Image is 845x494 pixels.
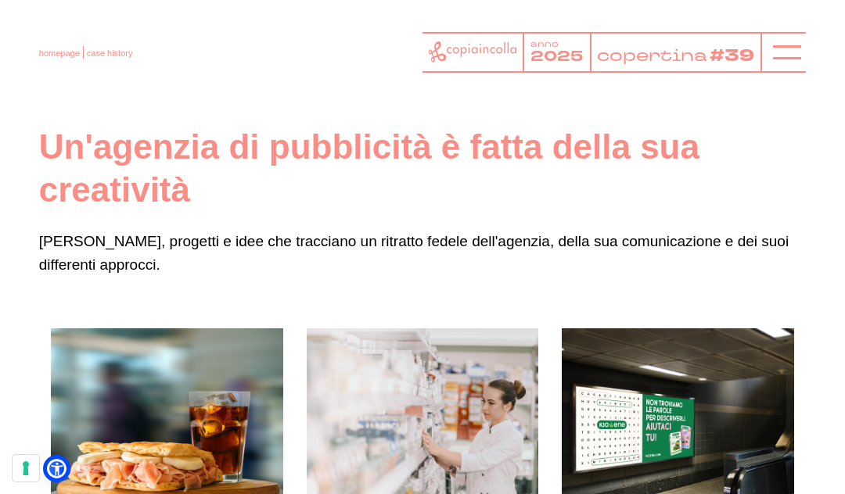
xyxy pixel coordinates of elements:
[39,125,806,211] h1: Un'agenzia di pubblicità è fatta della sua creatività
[39,48,80,58] a: homepage
[530,46,583,66] tspan: 2025
[710,45,754,67] tspan: #39
[13,455,39,481] button: Le tue preferenze relative al consenso per le tecnologie di tracciamento
[597,45,707,66] tspan: copertina
[87,48,133,58] span: case history
[47,459,67,478] a: Open Accessibility Menu
[39,230,806,277] p: [PERSON_NAME], progetti e idee che tracciano un ritratto fedele dell'agenzia, della sua comunicaz...
[530,39,559,50] tspan: anno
